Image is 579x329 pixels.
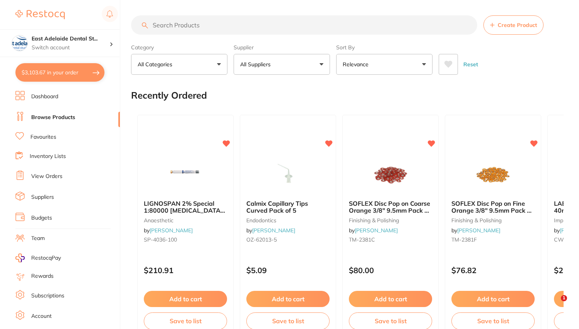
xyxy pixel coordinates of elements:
[31,272,54,280] a: Rewards
[240,60,274,68] p: All Suppliers
[246,291,330,307] button: Add to cart
[32,44,109,52] p: Switch account
[144,227,193,234] span: by
[349,217,432,223] small: finishing & polishing
[30,153,66,160] a: Inventory Lists
[451,217,535,223] small: finishing & polishing
[31,93,58,101] a: Dashboard
[31,312,52,320] a: Account
[32,35,109,43] h4: East Adelaide Dental Studio
[15,253,25,262] img: RestocqPay
[451,237,535,243] small: TM-2381F
[160,155,210,194] img: LIGNOSPAN 2% Special 1:80000 adrenalin 2.2ml 2xBox 50 Blue
[131,44,227,51] label: Category
[144,266,227,275] p: $210.91
[349,291,432,307] button: Add to cart
[144,291,227,307] button: Add to cart
[15,253,61,262] a: RestocqPay
[451,291,535,307] button: Add to cart
[144,200,227,214] b: LIGNOSPAN 2% Special 1:80000 adrenalin 2.2ml 2xBox 50 Blue
[349,266,432,275] p: $80.00
[451,200,535,214] b: SOFLEX Disc Pop on Fine Orange 3/8" 9.5mm Pack of 85
[31,173,62,180] a: View Orders
[246,266,330,275] p: $5.09
[252,227,295,234] a: [PERSON_NAME]
[561,295,567,301] span: 1
[131,54,227,75] button: All Categories
[349,237,432,243] small: TM-2381C
[234,54,330,75] button: All Suppliers
[138,60,175,68] p: All Categories
[15,6,65,23] a: Restocq Logo
[31,292,64,300] a: Subscriptions
[246,227,295,234] span: by
[457,227,500,234] a: [PERSON_NAME]
[15,10,65,19] img: Restocq Logo
[31,193,54,201] a: Suppliers
[263,155,313,194] img: Calmix Capillary Tips Curved Pack of 5
[131,90,207,101] h2: Recently Ordered
[150,227,193,234] a: [PERSON_NAME]
[246,217,330,223] small: endodontics
[144,237,227,243] small: SP-4036-100
[131,15,477,35] input: Search Products
[336,54,433,75] button: Relevance
[498,22,537,28] span: Create Product
[31,235,45,242] a: Team
[15,63,104,82] button: $3,103.67 in your order
[30,133,56,141] a: Favourites
[349,200,432,214] b: SOFLEX Disc Pop on Coarse Orange 3/8" 9.5mm Pack of 85
[31,214,52,222] a: Budgets
[144,217,227,223] small: anaesthetic
[349,227,398,234] span: by
[12,35,27,51] img: East Adelaide Dental Studio
[461,54,480,75] button: Reset
[468,155,518,194] img: SOFLEX Disc Pop on Fine Orange 3/8" 9.5mm Pack of 85
[31,114,75,121] a: Browse Products
[343,60,372,68] p: Relevance
[355,227,398,234] a: [PERSON_NAME]
[234,44,330,51] label: Supplier
[451,227,500,234] span: by
[365,155,416,194] img: SOFLEX Disc Pop on Coarse Orange 3/8" 9.5mm Pack of 85
[545,295,564,314] iframe: Intercom live chat
[451,266,535,275] p: $76.82
[483,15,544,35] button: Create Product
[336,44,433,51] label: Sort By
[31,254,61,262] span: RestocqPay
[246,237,330,243] small: OZ-62013-5
[246,200,330,214] b: Calmix Capillary Tips Curved Pack of 5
